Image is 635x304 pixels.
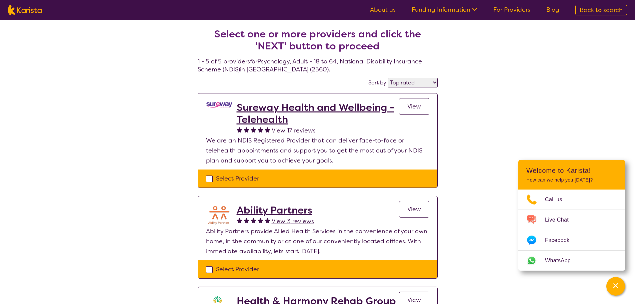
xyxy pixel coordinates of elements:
img: fullstar [258,218,263,223]
a: View 3 reviews [272,216,314,226]
a: Back to search [575,5,627,15]
span: View 17 reviews [272,126,316,134]
h2: Select one or more providers and click the 'NEXT' button to proceed [206,28,430,52]
span: View [407,102,421,110]
span: View 3 reviews [272,217,314,225]
img: aifiudtej7r2k9aaecox.png [206,204,233,226]
a: View 17 reviews [272,125,316,135]
span: Live Chat [545,215,577,225]
img: fullstar [251,127,256,132]
img: fullstar [244,127,249,132]
a: Sureway Health and Wellbeing - Telehealth [237,101,399,125]
a: Blog [546,6,559,14]
img: fullstar [237,218,242,223]
img: fullstar [265,218,270,223]
span: WhatsApp [545,256,579,266]
span: Back to search [580,6,623,14]
p: How can we help you [DATE]? [526,177,617,183]
a: Web link opens in a new tab. [518,251,625,271]
img: Karista logo [8,5,42,15]
a: View [399,201,429,218]
a: About us [370,6,396,14]
img: fullstar [237,127,242,132]
span: View [407,296,421,304]
img: vgwqq8bzw4bddvbx0uac.png [206,101,233,108]
span: Facebook [545,235,577,245]
h2: Welcome to Karista! [526,167,617,175]
img: fullstar [251,218,256,223]
img: fullstar [265,127,270,132]
p: We are an NDIS Registered Provider that can deliver face-to-face or telehealth appointments and s... [206,135,429,166]
button: Channel Menu [606,277,625,296]
a: Ability Partners [237,204,314,216]
a: For Providers [493,6,530,14]
img: fullstar [258,127,263,132]
div: Channel Menu [518,160,625,271]
h4: 1 - 5 of 5 providers for Psychology , Adult - 18 to 64 , National Disability Insurance Scheme (ND... [198,12,438,73]
ul: Choose channel [518,190,625,271]
a: Funding Information [412,6,477,14]
span: View [407,205,421,213]
a: View [399,98,429,115]
p: Ability Partners provide Allied Health Services in the convenience of your own home, in the commu... [206,226,429,256]
label: Sort by: [368,79,388,86]
span: Call us [545,195,570,205]
img: fullstar [244,218,249,223]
